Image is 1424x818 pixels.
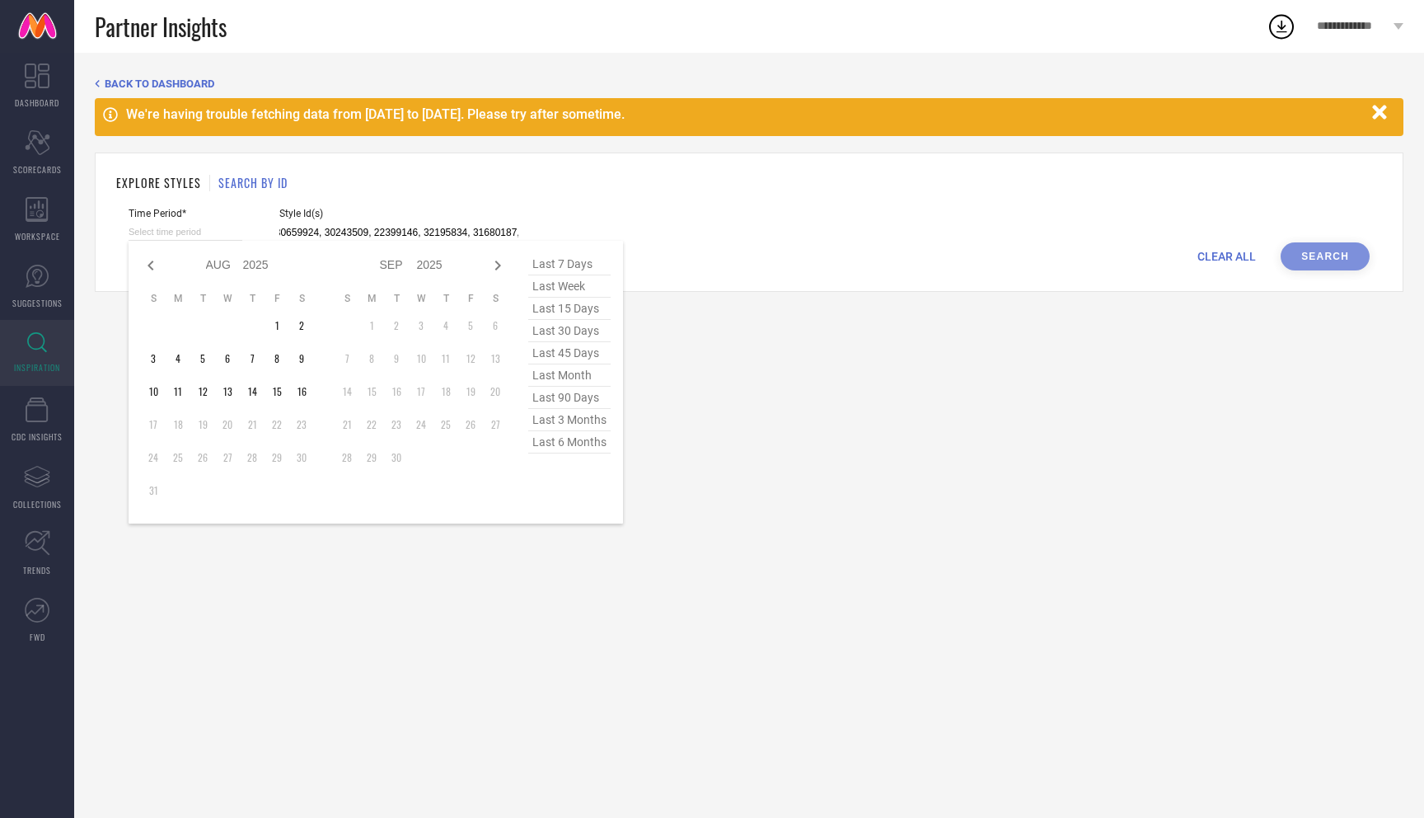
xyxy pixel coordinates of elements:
td: Sat Aug 02 2025 [289,313,314,338]
th: Wednesday [215,292,240,305]
td: Sun Sep 28 2025 [335,445,359,470]
td: Mon Aug 11 2025 [166,379,190,404]
span: last 3 months [528,409,611,431]
td: Thu Sep 11 2025 [433,346,458,371]
td: Wed Sep 24 2025 [409,412,433,437]
td: Fri Sep 12 2025 [458,346,483,371]
td: Mon Sep 29 2025 [359,445,384,470]
td: Thu Aug 28 2025 [240,445,265,470]
td: Sun Sep 14 2025 [335,379,359,404]
td: Mon Aug 25 2025 [166,445,190,470]
th: Friday [458,292,483,305]
td: Thu Sep 04 2025 [433,313,458,338]
td: Fri Sep 05 2025 [458,313,483,338]
td: Fri Aug 22 2025 [265,412,289,437]
span: INSPIRATION [14,361,60,374]
span: last 30 days [528,320,611,342]
th: Thursday [240,292,265,305]
div: Back TO Dashboard [95,78,1403,90]
td: Fri Aug 15 2025 [265,379,289,404]
td: Mon Sep 01 2025 [359,313,384,338]
td: Sat Sep 27 2025 [483,412,508,437]
th: Monday [359,292,384,305]
td: Tue Sep 02 2025 [384,313,409,338]
span: FWD [30,631,45,643]
td: Mon Sep 15 2025 [359,379,384,404]
td: Sat Sep 20 2025 [483,379,508,404]
td: Wed Sep 10 2025 [409,346,433,371]
td: Tue Aug 26 2025 [190,445,215,470]
span: WORKSPACE [15,230,60,242]
td: Sat Aug 30 2025 [289,445,314,470]
td: Wed Aug 27 2025 [215,445,240,470]
td: Wed Sep 17 2025 [409,379,433,404]
td: Thu Sep 18 2025 [433,379,458,404]
td: Sun Aug 24 2025 [141,445,166,470]
span: Style Id(s) [279,208,518,219]
td: Tue Sep 30 2025 [384,445,409,470]
td: Mon Sep 08 2025 [359,346,384,371]
th: Wednesday [409,292,433,305]
td: Sun Aug 31 2025 [141,478,166,503]
td: Fri Sep 26 2025 [458,412,483,437]
div: We're having trouble fetching data from [DATE] to [DATE]. Please try after sometime. [126,106,1364,122]
td: Sun Sep 07 2025 [335,346,359,371]
td: Sun Aug 17 2025 [141,412,166,437]
span: CLEAR ALL [1197,250,1256,263]
span: last 45 days [528,342,611,364]
td: Sun Aug 10 2025 [141,379,166,404]
td: Thu Aug 21 2025 [240,412,265,437]
td: Wed Aug 06 2025 [215,346,240,371]
th: Tuesday [190,292,215,305]
span: BACK TO DASHBOARD [105,78,214,90]
span: COLLECTIONS [13,498,62,510]
h1: EXPLORE STYLES [116,174,201,191]
span: last 6 months [528,431,611,454]
td: Fri Sep 19 2025 [458,379,483,404]
td: Fri Aug 01 2025 [265,313,289,338]
th: Thursday [433,292,458,305]
span: last 90 days [528,387,611,409]
td: Mon Aug 04 2025 [166,346,190,371]
input: Select time period [129,223,242,241]
span: SUGGESTIONS [12,297,63,309]
td: Thu Aug 07 2025 [240,346,265,371]
th: Sunday [141,292,166,305]
td: Sun Sep 21 2025 [335,412,359,437]
td: Tue Sep 09 2025 [384,346,409,371]
td: Thu Aug 14 2025 [240,379,265,404]
th: Saturday [289,292,314,305]
td: Tue Aug 12 2025 [190,379,215,404]
div: Previous month [141,256,161,275]
span: SCORECARDS [13,163,62,176]
td: Mon Sep 22 2025 [359,412,384,437]
span: last month [528,364,611,387]
td: Sat Sep 06 2025 [483,313,508,338]
span: Partner Insights [95,10,227,44]
td: Wed Sep 03 2025 [409,313,433,338]
td: Sat Aug 16 2025 [289,379,314,404]
th: Sunday [335,292,359,305]
span: Time Period* [129,208,242,219]
span: DASHBOARD [15,96,59,109]
td: Wed Aug 20 2025 [215,412,240,437]
td: Mon Aug 18 2025 [166,412,190,437]
div: Open download list [1267,12,1296,41]
td: Sat Aug 23 2025 [289,412,314,437]
th: Saturday [483,292,508,305]
td: Sun Aug 03 2025 [141,346,166,371]
td: Fri Aug 08 2025 [265,346,289,371]
td: Fri Aug 29 2025 [265,445,289,470]
span: CDC INSIGHTS [12,430,63,443]
span: last 15 days [528,298,611,320]
td: Tue Aug 19 2025 [190,412,215,437]
td: Thu Sep 25 2025 [433,412,458,437]
td: Tue Sep 16 2025 [384,379,409,404]
div: Next month [488,256,508,275]
span: last week [528,275,611,298]
td: Sat Aug 09 2025 [289,346,314,371]
input: Enter comma separated style ids e.g. 12345, 67890 [279,223,518,242]
td: Sat Sep 13 2025 [483,346,508,371]
span: last 7 days [528,253,611,275]
td: Wed Aug 13 2025 [215,379,240,404]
